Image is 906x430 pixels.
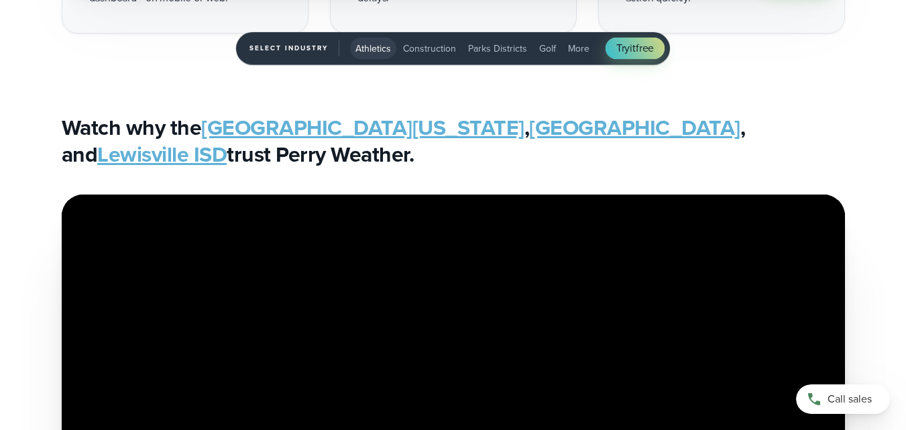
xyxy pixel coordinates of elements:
[796,384,890,414] a: Call sales
[463,38,532,59] button: Parks Districts
[616,40,655,56] span: Try free
[568,42,589,56] span: More
[249,40,339,56] span: Select Industry
[62,114,845,168] h3: Watch why the , , and trust Perry Weather.
[201,111,524,144] a: [GEOGRAPHIC_DATA][US_STATE]
[630,40,636,56] span: it
[355,42,391,56] span: Athletics
[534,38,561,59] button: Golf
[529,111,740,144] a: [GEOGRAPHIC_DATA]
[539,42,556,56] span: Golf
[828,391,872,407] span: Call sales
[398,38,461,59] button: Construction
[606,38,665,59] a: Tryitfree
[350,38,396,59] button: Athletics
[403,42,456,56] span: Construction
[97,138,227,170] a: Lewisville ISD
[468,42,527,56] span: Parks Districts
[563,38,595,59] button: More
